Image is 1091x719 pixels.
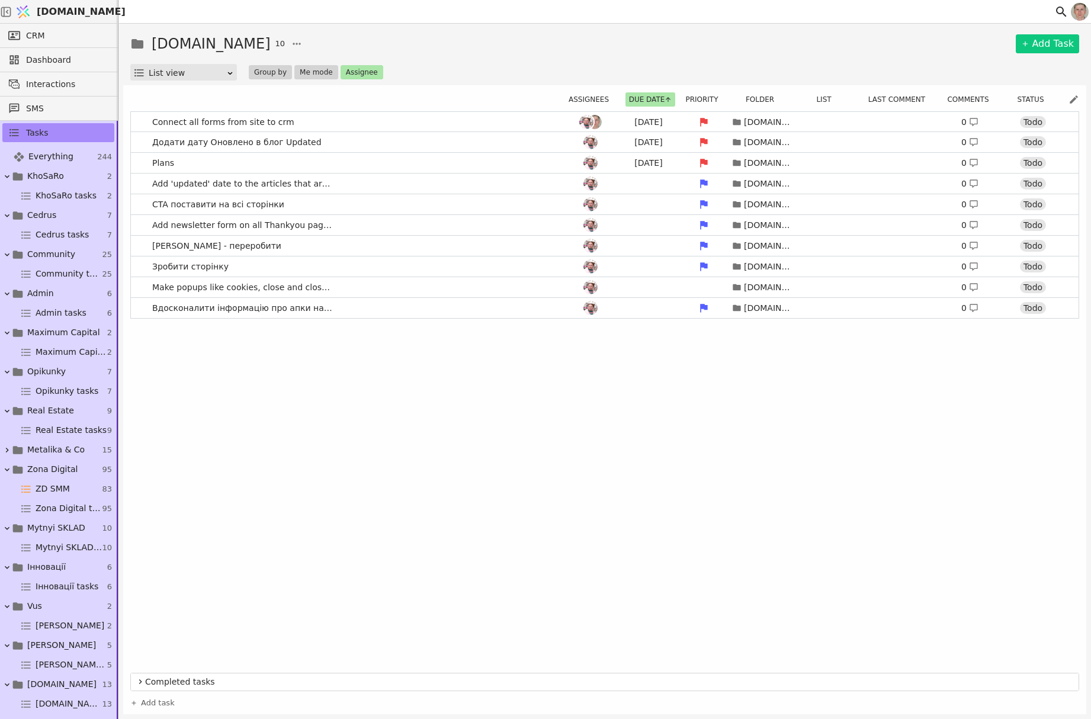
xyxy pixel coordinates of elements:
div: Assignees [566,92,619,107]
span: 7 [107,386,112,397]
span: Cedrus [27,209,56,222]
span: Metalika & Co [27,444,85,456]
a: Make popups like cookies, close and close for all timeХр[DOMAIN_NAME]0 Todo [131,277,1079,297]
span: 10 [102,522,112,534]
span: [DOMAIN_NAME] [37,5,126,19]
span: [DOMAIN_NAME] [27,678,97,691]
span: 2 [107,620,112,632]
p: [DOMAIN_NAME] [744,281,791,294]
img: Хр [583,135,598,149]
div: List view [149,65,226,81]
div: 0 [961,198,978,211]
div: 0 [961,178,978,190]
a: Додати дату Оновлено в блог UpdatedХр[DATE][DOMAIN_NAME]0 Todo [131,132,1079,152]
span: 2 [107,346,112,358]
a: CTA поставити на всі сторінкиХр[DOMAIN_NAME]0 Todo [131,194,1079,214]
span: 7 [107,366,112,378]
span: 10 [275,38,285,50]
button: Me mode [294,65,338,79]
span: Додати дату Оновлено в блог Updated [147,134,326,151]
div: Folder [734,92,793,107]
span: Todo [1023,136,1042,148]
img: Хр [583,259,598,274]
span: KhoSaRo [27,170,64,182]
a: PlansХр[DATE][DOMAIN_NAME]0 Todo [131,153,1079,173]
span: Todo [1023,219,1042,231]
span: Connect all forms from site to crm [147,114,299,131]
span: Interactions [26,78,108,91]
span: Вдосконалити інформацію про апки на сайті [147,300,337,317]
span: Todo [1023,157,1042,169]
div: 0 [961,116,978,129]
span: Opikunky [27,365,66,378]
span: Todo [1023,178,1042,190]
div: 0 [961,302,978,314]
p: [DOMAIN_NAME] [744,198,791,211]
p: [DOMAIN_NAME] [744,116,791,129]
img: Хр [583,301,598,315]
span: Zona Digital tasks [36,502,102,515]
span: Plans [147,155,219,172]
span: 5 [107,659,112,671]
span: 83 [102,483,112,495]
span: Mytnyi SKLAD [27,522,85,534]
a: Connect all forms from site to crmХрРо[DATE][DOMAIN_NAME]0 Todo [131,112,1079,132]
span: Mytnyi SKLAD tasks [36,541,102,554]
img: Хр [583,176,598,191]
a: Add 'updated' date to the articles that are updatedХр[DOMAIN_NAME]0 Todo [131,174,1079,194]
img: 1560949290925-CROPPED-IMG_0201-2-.jpg [1071,3,1089,21]
a: [PERSON_NAME] - переробитиХр[DOMAIN_NAME]0 Todo [131,236,1079,256]
span: CRM [26,30,45,42]
div: 0 [961,261,978,273]
a: Add Task [1016,34,1079,53]
img: Logo [14,1,32,23]
span: 244 [97,151,112,163]
span: Make popups like cookies, close and close for all time [147,279,337,296]
button: Last comment [865,92,936,107]
img: Хр [583,218,598,232]
span: 2 [107,327,112,339]
span: [PERSON_NAME] [27,639,96,651]
span: Todo [1023,198,1042,210]
div: [DATE] [622,136,675,149]
span: [PERSON_NAME] [36,620,104,632]
button: Due date [625,92,676,107]
div: 0 [961,219,978,232]
span: Maximum Capital tasks [36,346,107,358]
span: Todo [1023,116,1042,128]
div: List [798,92,857,107]
span: 9 [107,425,112,436]
img: Хр [583,156,598,170]
img: Ро [588,115,602,129]
p: [DOMAIN_NAME] [744,178,791,190]
p: [DOMAIN_NAME] [744,157,791,169]
span: 15 [102,444,112,456]
span: Admin tasks [36,307,86,319]
span: CTA поставити на всі сторінки [147,196,289,213]
div: Status [1005,92,1064,107]
span: 2 [107,190,112,202]
span: ZD SMM [36,483,70,495]
span: Completed tasks [145,676,1074,688]
button: Folder [742,92,785,107]
h1: [DOMAIN_NAME] [152,33,271,54]
span: KhoSaRo tasks [36,190,97,202]
span: Opikunky tasks [36,385,98,397]
span: [DOMAIN_NAME] tasks [36,698,102,710]
div: 0 [961,240,978,252]
span: 6 [107,581,112,593]
span: 13 [102,679,112,691]
span: Real Estate [27,405,74,417]
a: Interactions [2,75,114,94]
div: [DATE] [622,116,675,129]
a: CRM [2,26,114,45]
span: Todo [1023,302,1042,314]
span: SMS [26,102,108,115]
span: 95 [102,464,112,476]
span: 10 [102,542,112,554]
span: [PERSON_NAME] - переробити [147,237,286,255]
span: Vus [27,600,42,612]
span: Add 'updated' date to the articles that are updated [147,175,337,192]
span: [PERSON_NAME] tasks [36,659,107,671]
span: Admin [27,287,54,300]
